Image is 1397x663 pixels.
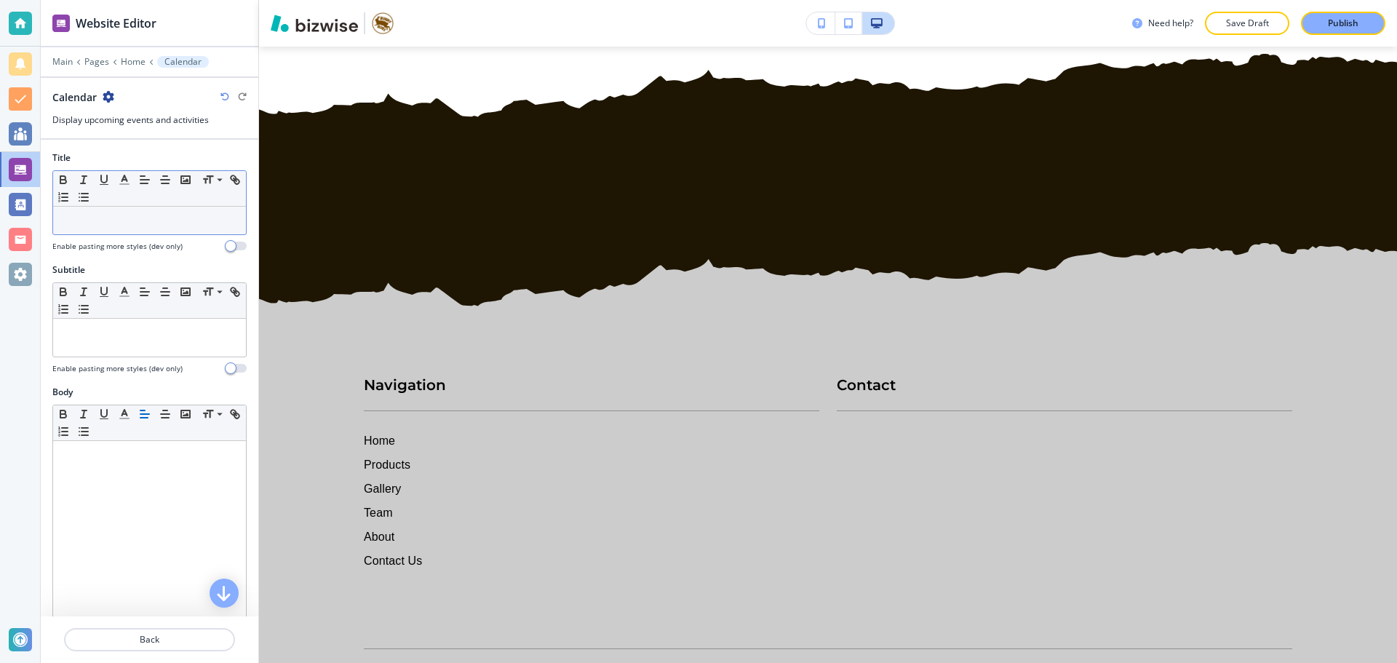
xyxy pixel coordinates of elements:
[64,628,235,651] button: Back
[1301,12,1385,35] button: Publish
[76,15,156,32] h2: Website Editor
[121,57,146,67] button: Home
[271,15,358,32] img: Bizwise Logo
[52,151,71,164] h2: Title
[52,90,97,105] h2: Calendar
[52,57,73,67] button: Main
[364,504,819,522] h6: Team
[1328,17,1358,30] p: Publish
[65,633,234,646] p: Back
[52,15,70,32] img: editor icon
[1224,17,1270,30] p: Save Draft
[52,263,85,277] h2: Subtitle
[164,57,202,67] p: Calendar
[837,376,896,394] strong: Contact
[364,376,446,394] strong: Navigation
[364,480,819,498] h6: Gallery
[364,432,819,450] h6: Home
[371,12,394,35] img: Your Logo
[84,57,109,67] button: Pages
[364,456,819,474] h6: Products
[52,241,183,252] h4: Enable pasting more styles (dev only)
[1148,17,1193,30] h3: Need help?
[52,363,183,374] h4: Enable pasting more styles (dev only)
[52,114,247,127] h3: Display upcoming events and activities
[52,386,73,399] h2: Body
[157,56,209,68] button: Calendar
[1205,12,1289,35] button: Save Draft
[364,552,819,570] h6: Contact Us
[364,528,819,546] h6: About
